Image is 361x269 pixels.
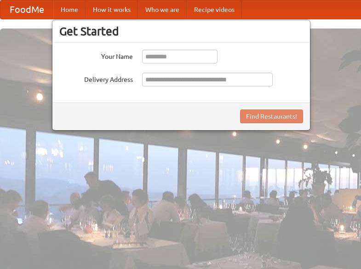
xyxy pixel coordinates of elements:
[59,73,133,84] label: Delivery Address
[59,50,133,61] label: Your Name
[59,24,303,38] h3: Get Started
[240,109,303,123] button: Find Restaurants!
[0,0,53,19] a: FoodMe
[138,0,187,19] a: Who we are
[187,0,242,19] a: Recipe videos
[53,0,86,19] a: Home
[86,0,138,19] a: How it works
